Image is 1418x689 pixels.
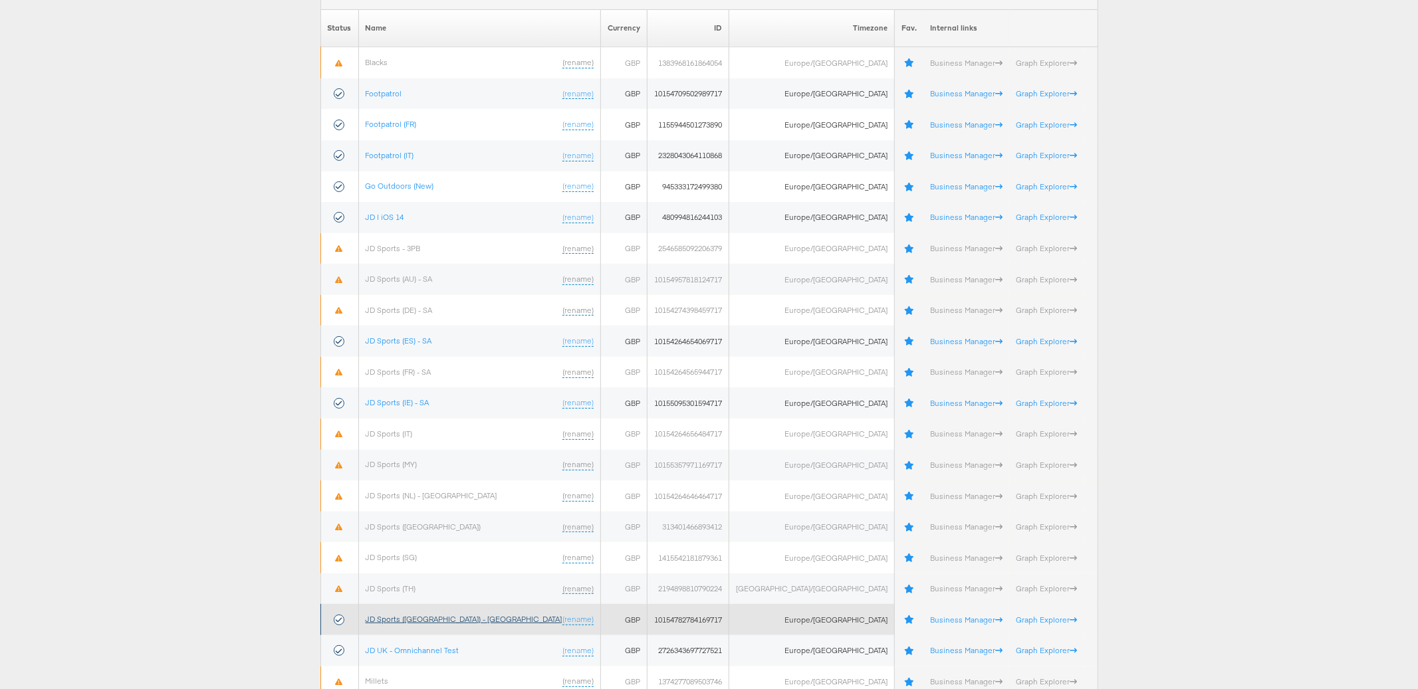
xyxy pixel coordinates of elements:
td: GBP [600,78,647,110]
td: GBP [600,387,647,419]
a: JD Sports ([GEOGRAPHIC_DATA]) [366,522,481,532]
a: Business Manager [930,336,1003,346]
a: Business Manager [930,58,1003,68]
a: (rename) [562,150,594,161]
td: Europe/[GEOGRAPHIC_DATA] [729,264,894,295]
td: GBP [600,512,647,543]
a: Business Manager [930,676,1003,686]
td: 2726343697727521 [647,635,729,666]
td: Europe/[GEOGRAPHIC_DATA] [729,357,894,388]
th: Timezone [729,9,894,47]
a: JD | iOS 14 [366,212,404,222]
a: (rename) [562,57,594,68]
td: Europe/[GEOGRAPHIC_DATA] [729,512,894,543]
td: GBP [600,140,647,171]
th: Name [358,9,600,47]
a: Graph Explorer [1016,336,1077,346]
a: Graph Explorer [1016,150,1077,160]
a: (rename) [562,367,594,378]
td: GBP [600,202,647,233]
a: JD Sports ([GEOGRAPHIC_DATA]) - [GEOGRAPHIC_DATA] [366,614,562,624]
td: Europe/[GEOGRAPHIC_DATA] [729,109,894,140]
a: Graph Explorer [1016,460,1077,470]
a: Graph Explorer [1016,522,1077,532]
td: GBP [600,542,647,573]
td: 10154957818124717 [647,264,729,295]
td: GBP [600,357,647,388]
a: Business Manager [930,243,1003,253]
td: GBP [600,326,647,357]
a: JD Sports (DE) - SA [366,305,433,315]
td: Europe/[GEOGRAPHIC_DATA] [729,171,894,203]
td: 10155095301594717 [647,387,729,419]
a: (rename) [562,676,594,687]
td: 1415542181879361 [647,542,729,573]
a: Business Manager [930,645,1003,655]
a: JD Sports (TH) [366,583,416,593]
a: Business Manager [930,429,1003,439]
a: JD Sports (SG) [366,552,417,562]
td: Europe/[GEOGRAPHIC_DATA] [729,202,894,233]
a: Business Manager [930,583,1003,593]
th: Currency [600,9,647,47]
td: 10154709502989717 [647,78,729,110]
a: Business Manager [930,553,1003,563]
a: Business Manager [930,367,1003,377]
td: 10154274398459717 [647,295,729,326]
td: Europe/[GEOGRAPHIC_DATA] [729,295,894,326]
a: (rename) [562,552,594,563]
a: (rename) [562,614,594,625]
td: Europe/[GEOGRAPHIC_DATA] [729,542,894,573]
td: 313401466893412 [647,512,729,543]
td: 1383968161864054 [647,47,729,78]
a: Business Manager [930,181,1003,191]
a: (rename) [562,459,594,470]
td: GBP [600,233,647,264]
a: Graph Explorer [1016,243,1077,253]
td: GBP [600,635,647,666]
td: Europe/[GEOGRAPHIC_DATA] [729,635,894,666]
td: GBP [600,450,647,481]
a: (rename) [562,119,594,130]
a: Business Manager [930,274,1003,284]
td: 480994816244103 [647,202,729,233]
td: Europe/[GEOGRAPHIC_DATA] [729,140,894,171]
a: Footpatrol (FR) [366,119,417,129]
a: JD Sports (MY) [366,459,417,469]
a: (rename) [562,243,594,254]
a: (rename) [562,88,594,100]
a: JD UK - Omnichannel Test [366,645,459,655]
a: (rename) [562,645,594,656]
td: GBP [600,109,647,140]
a: Business Manager [930,120,1003,130]
a: JD Sports (IT) [366,429,413,439]
a: Graph Explorer [1016,305,1077,315]
a: Graph Explorer [1016,88,1077,98]
a: (rename) [562,429,594,440]
a: Graph Explorer [1016,212,1077,222]
td: 10154264565944717 [647,357,729,388]
td: 10154264646464717 [647,480,729,512]
a: Graph Explorer [1016,398,1077,408]
td: GBP [600,480,647,512]
a: Business Manager [930,460,1003,470]
a: (rename) [562,181,594,192]
td: Europe/[GEOGRAPHIC_DATA] [729,450,894,481]
a: JD Sports (AU) - SA [366,274,433,284]
a: Graph Explorer [1016,429,1077,439]
a: JD Sports - 3PB [366,243,421,253]
a: (rename) [562,490,594,502]
a: Business Manager [930,615,1003,625]
td: 10154782784169717 [647,604,729,635]
td: Europe/[GEOGRAPHIC_DATA] [729,78,894,110]
a: Graph Explorer [1016,58,1077,68]
td: GBP [600,573,647,605]
a: Footpatrol [366,88,402,98]
a: Business Manager [930,305,1003,315]
a: Graph Explorer [1016,274,1077,284]
td: Europe/[GEOGRAPHIC_DATA] [729,326,894,357]
a: Go Outdoors (New) [366,181,434,191]
a: Business Manager [930,150,1003,160]
a: JD Sports (NL) - [GEOGRAPHIC_DATA] [366,490,497,500]
td: Europe/[GEOGRAPHIC_DATA] [729,604,894,635]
